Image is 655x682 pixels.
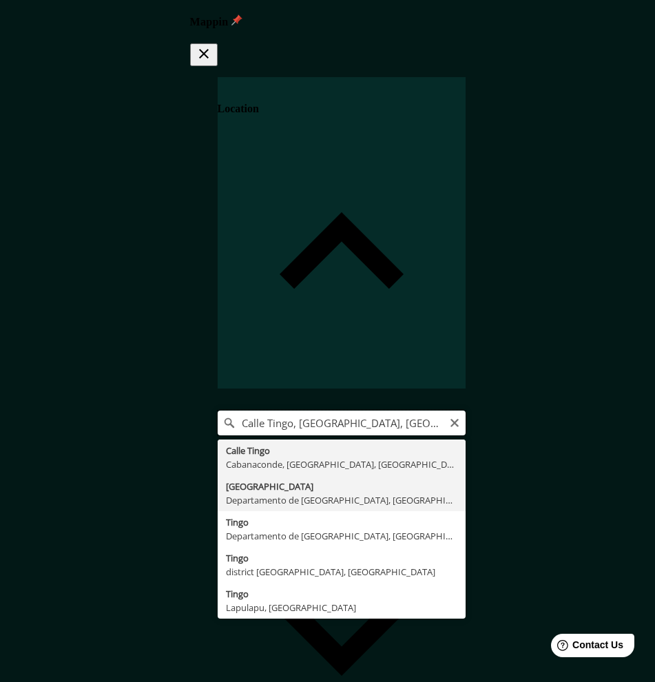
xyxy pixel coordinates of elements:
div: Tingo [226,515,457,529]
div: Tingo [226,551,457,565]
iframe: Help widget launcher [532,628,640,667]
div: Calle Tingo [226,444,457,457]
div: Tingo [226,587,457,601]
div: Cabanaconde, [GEOGRAPHIC_DATA], [GEOGRAPHIC_DATA] [226,457,457,471]
h4: Location [218,103,259,115]
div: [GEOGRAPHIC_DATA] [226,479,457,493]
div: Departamento de [GEOGRAPHIC_DATA], [GEOGRAPHIC_DATA] [226,529,457,543]
button: Clear [449,415,460,428]
div: Location [218,77,466,389]
div: Departamento de [GEOGRAPHIC_DATA], [GEOGRAPHIC_DATA] [226,493,457,507]
img: pin-icon.png [231,14,242,25]
h4: Mappin [190,14,466,28]
input: Pick your city or area [218,411,466,435]
div: Lapulapu, [GEOGRAPHIC_DATA] [226,601,457,614]
div: district [GEOGRAPHIC_DATA], [GEOGRAPHIC_DATA] [226,565,457,579]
